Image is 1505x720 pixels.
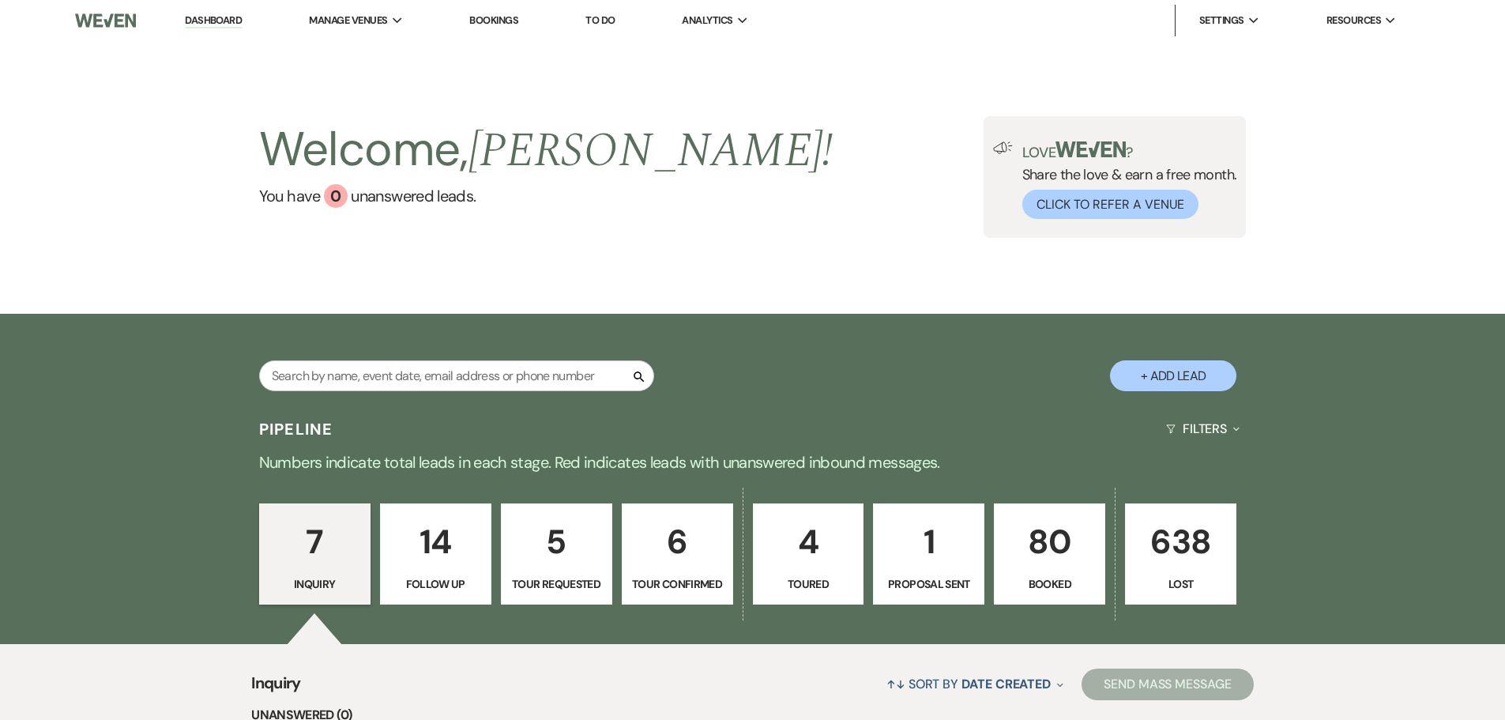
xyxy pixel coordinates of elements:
[324,184,348,208] div: 0
[269,575,360,593] p: Inquiry
[501,503,612,605] a: 5Tour Requested
[682,13,732,28] span: Analytics
[993,141,1013,154] img: loud-speaker-illustration.svg
[468,115,833,187] span: [PERSON_NAME] !
[269,515,360,568] p: 7
[259,418,333,440] h3: Pipeline
[883,575,974,593] p: Proposal Sent
[75,4,135,37] img: Weven Logo
[309,13,387,28] span: Manage Venues
[994,503,1105,605] a: 80Booked
[511,575,602,593] p: Tour Requested
[390,575,481,593] p: Follow Up
[390,515,481,568] p: 14
[1004,515,1095,568] p: 80
[251,671,301,705] span: Inquiry
[259,184,833,208] a: You have 0 unanswered leads.
[886,676,905,692] span: ↑↓
[1004,575,1095,593] p: Booked
[961,676,1051,692] span: Date Created
[622,503,733,605] a: 6Tour Confirmed
[185,13,242,28] a: Dashboard
[259,503,371,605] a: 7Inquiry
[259,360,654,391] input: Search by name, event date, email address or phone number
[1022,190,1198,219] button: Click to Refer a Venue
[1326,13,1381,28] span: Resources
[1160,408,1246,450] button: Filters
[259,116,833,184] h2: Welcome,
[1135,575,1226,593] p: Lost
[763,575,854,593] p: Toured
[763,515,854,568] p: 4
[883,515,974,568] p: 1
[1082,669,1254,700] button: Send Mass Message
[1110,360,1236,391] button: + Add Lead
[1013,141,1237,219] div: Share the love & earn a free month.
[469,13,518,27] a: Bookings
[632,575,723,593] p: Tour Confirmed
[184,450,1322,475] p: Numbers indicate total leads in each stage. Red indicates leads with unanswered inbound messages.
[585,13,615,27] a: To Do
[753,503,864,605] a: 4Toured
[380,503,491,605] a: 14Follow Up
[880,663,1070,705] button: Sort By Date Created
[1199,13,1244,28] span: Settings
[632,515,723,568] p: 6
[1135,515,1226,568] p: 638
[1022,141,1237,160] p: Love ?
[1055,141,1126,157] img: weven-logo-green.svg
[1125,503,1236,605] a: 638Lost
[511,515,602,568] p: 5
[873,503,984,605] a: 1Proposal Sent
